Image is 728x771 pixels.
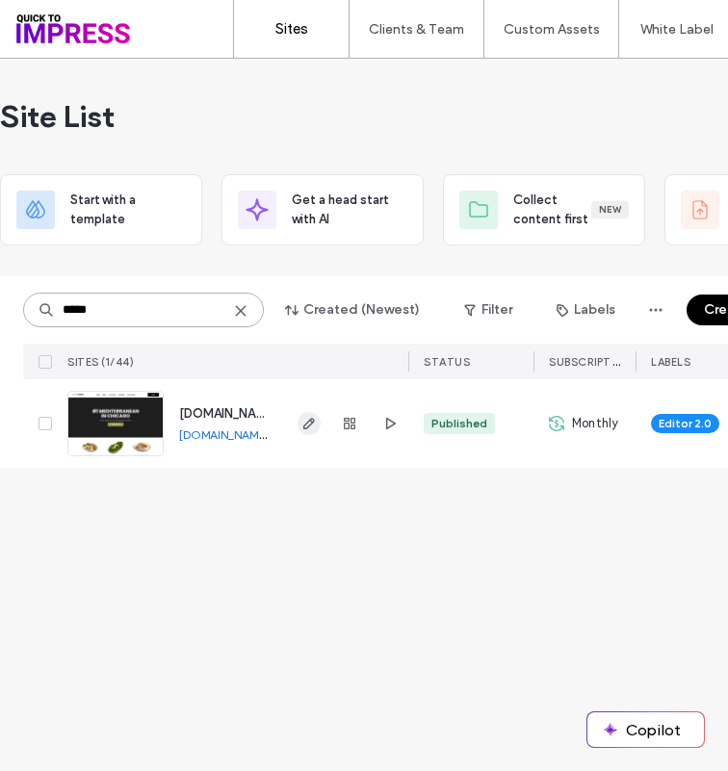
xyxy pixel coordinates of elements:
[587,712,704,747] button: Copilot
[292,191,407,229] span: Get a head start with AI
[221,174,424,245] div: Get a head start with AI
[659,415,712,432] span: Editor 2.0
[269,295,437,325] button: Created (Newest)
[70,191,186,229] span: Start with a template
[179,427,268,442] a: [DOMAIN_NAME]
[179,406,276,421] a: [DOMAIN_NAME]
[445,295,532,325] button: Filter
[651,355,690,369] span: LABELS
[539,295,633,325] button: Labels
[44,13,84,31] span: Help
[431,415,487,432] div: Published
[640,21,714,38] label: White Label
[572,414,618,433] span: Monthly
[369,21,464,38] label: Clients & Team
[424,355,470,369] span: STATUS
[591,201,629,218] div: New
[513,191,591,229] span: Collect content first
[504,21,600,38] label: Custom Assets
[549,354,631,369] span: SUBSCRIPTION
[67,355,134,369] span: SITES (1/44)
[275,20,308,38] label: Sites
[443,174,645,245] div: Collect content firstNew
